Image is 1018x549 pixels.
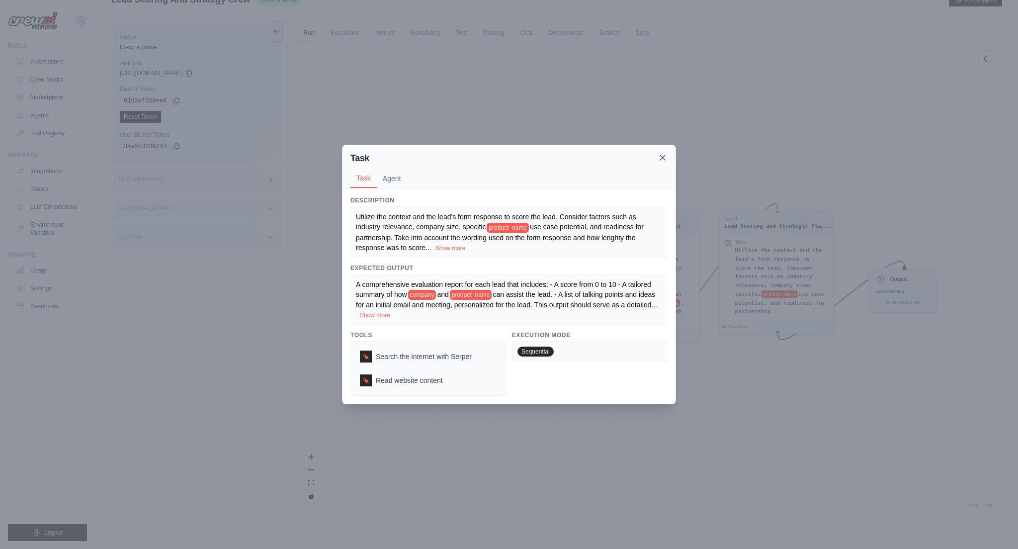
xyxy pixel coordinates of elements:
span: Utilize the context and the lead's form response to score the lead. Consider factors such as indu... [356,213,636,231]
span: Read website content [376,375,443,385]
span: Search the internet with Serper [376,352,472,362]
span: Sequential [517,347,554,357]
div: ... [356,279,662,320]
button: Task [350,169,377,188]
button: Show more [360,311,390,319]
h2: Task [350,151,369,165]
h3: Execution Mode [512,331,668,339]
span: product_name [487,223,529,233]
button: Show more [435,244,466,252]
span: can assist the lead. - A list of talking points and ideas for an initial email and meeting, perso... [356,290,655,309]
span: company [408,290,436,300]
span: A comprehensive evaluation report for each lead that includes: - A score from 0 to 10 - A tailore... [356,280,651,298]
h3: Expected Output [350,264,668,272]
span: and [437,290,448,298]
div: ... [356,212,662,252]
h3: Description [350,196,668,204]
h3: Tools [350,331,506,339]
span: use case potential, and readiness for partnership. Take into account the wording used on the form... [356,223,644,251]
iframe: Chat Widget [968,501,1018,549]
button: Agent [377,169,407,188]
span: product_name [450,290,492,300]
